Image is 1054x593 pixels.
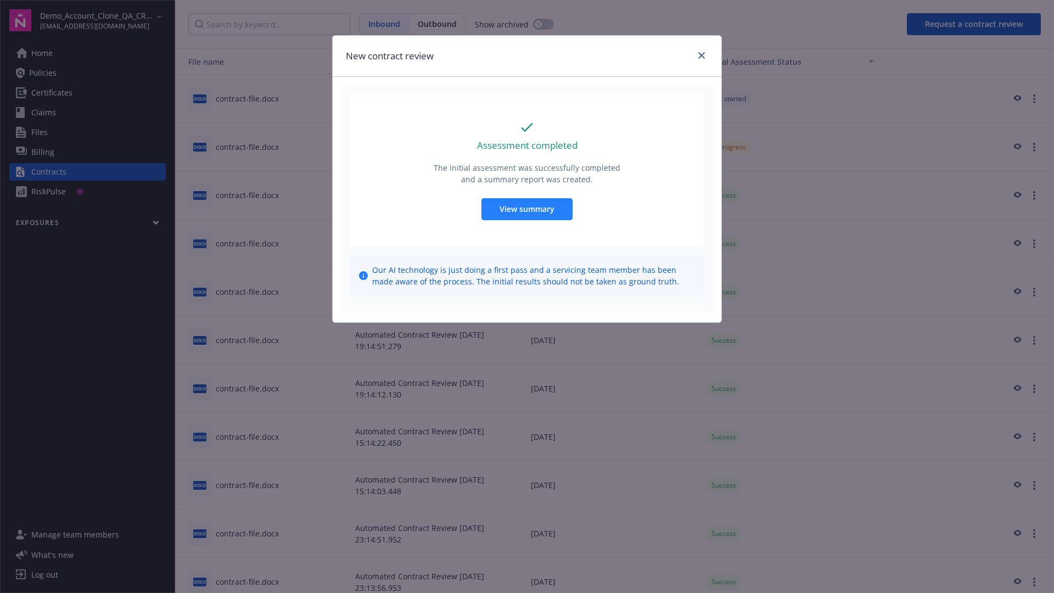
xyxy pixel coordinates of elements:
[346,49,434,63] h1: New contract review
[477,138,578,153] p: Assessment completed
[433,162,621,185] p: The initial assessment was successfully completed and a summary report was created.
[695,49,708,62] a: close
[500,204,554,214] span: View summary
[481,198,573,220] button: View summary
[372,264,695,287] span: Our AI technology is just doing a first pass and a servicing team member has been made aware of t...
